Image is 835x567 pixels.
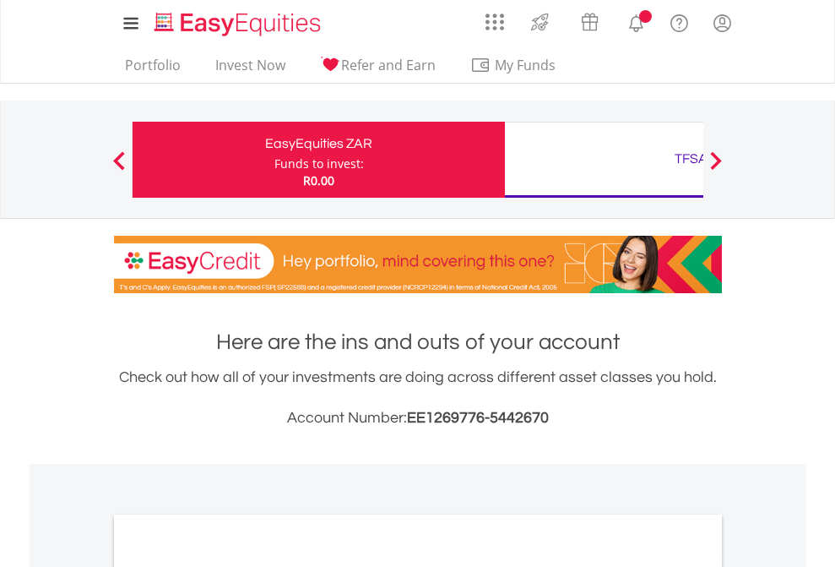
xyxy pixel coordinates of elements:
h1: Here are the ins and outs of your account [114,327,722,357]
span: EE1269776-5442670 [407,410,549,426]
img: EasyEquities_Logo.png [151,10,328,38]
span: R0.00 [303,172,334,188]
span: Refer and Earn [341,56,436,74]
a: My Profile [701,4,744,41]
button: Next [699,160,733,177]
a: Invest Now [209,57,292,83]
img: EasyCredit Promotion Banner [114,236,722,293]
span: My Funds [470,54,581,76]
a: Vouchers [565,4,615,35]
img: thrive-v2.svg [526,8,554,35]
button: Previous [102,160,136,177]
div: Check out how all of your investments are doing across different asset classes you hold. [114,366,722,430]
img: vouchers-v2.svg [576,8,604,35]
a: Portfolio [118,57,187,83]
a: AppsGrid [474,4,515,31]
h3: Account Number: [114,406,722,430]
a: Home page [148,4,328,38]
img: grid-menu-icon.svg [485,13,504,31]
div: EasyEquities ZAR [143,132,495,155]
div: Funds to invest: [274,155,364,172]
a: Notifications [615,4,658,38]
a: Refer and Earn [313,57,442,83]
a: FAQ's and Support [658,4,701,38]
